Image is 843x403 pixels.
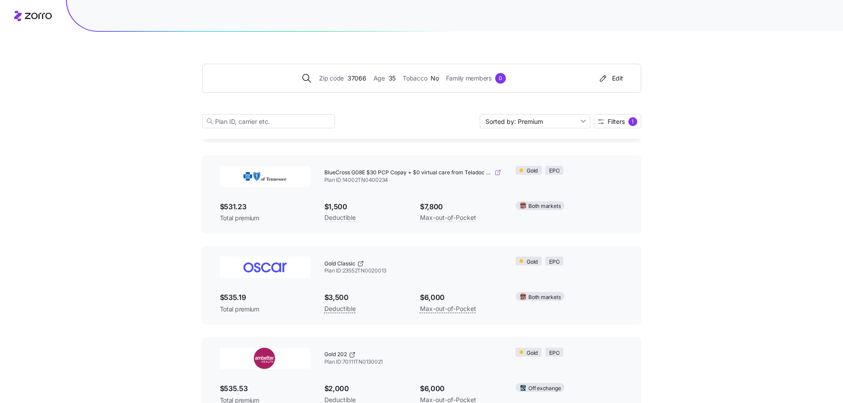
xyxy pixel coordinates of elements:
div: 1 [628,117,637,126]
span: $3,500 [324,292,406,303]
span: Deductible [324,303,356,314]
span: $7,800 [420,201,501,212]
input: Plan ID, carrier etc. [202,114,335,128]
span: Max-out-of-Pocket [420,303,476,314]
button: Filters1 [594,114,641,128]
div: 0 [495,73,506,84]
span: Both markets [528,293,561,302]
span: Filters [608,119,625,125]
span: Off exchange [528,384,561,393]
span: EPO [549,167,559,175]
span: Plan ID: 23552TN0020013 [324,267,502,275]
span: 35 [389,73,396,83]
span: Deductible [324,212,356,223]
span: EPO [549,349,559,357]
span: Plan ID: 14002TN0400234 [324,177,502,184]
span: $6,000 [420,383,501,394]
span: Gold [527,258,538,266]
span: Gold Classic [324,260,355,268]
span: Gold 202 [324,351,347,358]
span: BlueCross G08E $30 PCP Copay + $0 virtual care from Teladoc Health [324,169,493,177]
input: Sort by [480,114,590,128]
button: Edit [594,71,627,85]
span: No [431,73,439,83]
span: $6,000 [420,292,501,303]
span: Plan ID: 70111TN0130021 [324,358,502,366]
span: EPO [549,258,559,266]
span: Max-out-of-Pocket [420,212,476,223]
span: Tobacco [403,73,427,83]
span: $2,000 [324,383,406,394]
span: $535.53 [220,383,310,394]
span: Age [373,73,385,83]
img: Ambetter [220,348,310,369]
img: Oscar [220,257,310,278]
div: Edit [598,74,623,83]
span: 37066 [347,73,366,83]
span: Both markets [528,202,561,211]
span: Gold [527,167,538,175]
img: BlueCross BlueShield of Tennessee [220,166,310,187]
span: $531.23 [220,201,310,212]
span: Zip code [319,73,344,83]
span: Family members [446,73,492,83]
span: Gold [527,349,538,357]
span: Total premium [220,214,310,223]
span: Total premium [220,305,310,314]
span: $535.19 [220,292,310,303]
span: $1,500 [324,201,406,212]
